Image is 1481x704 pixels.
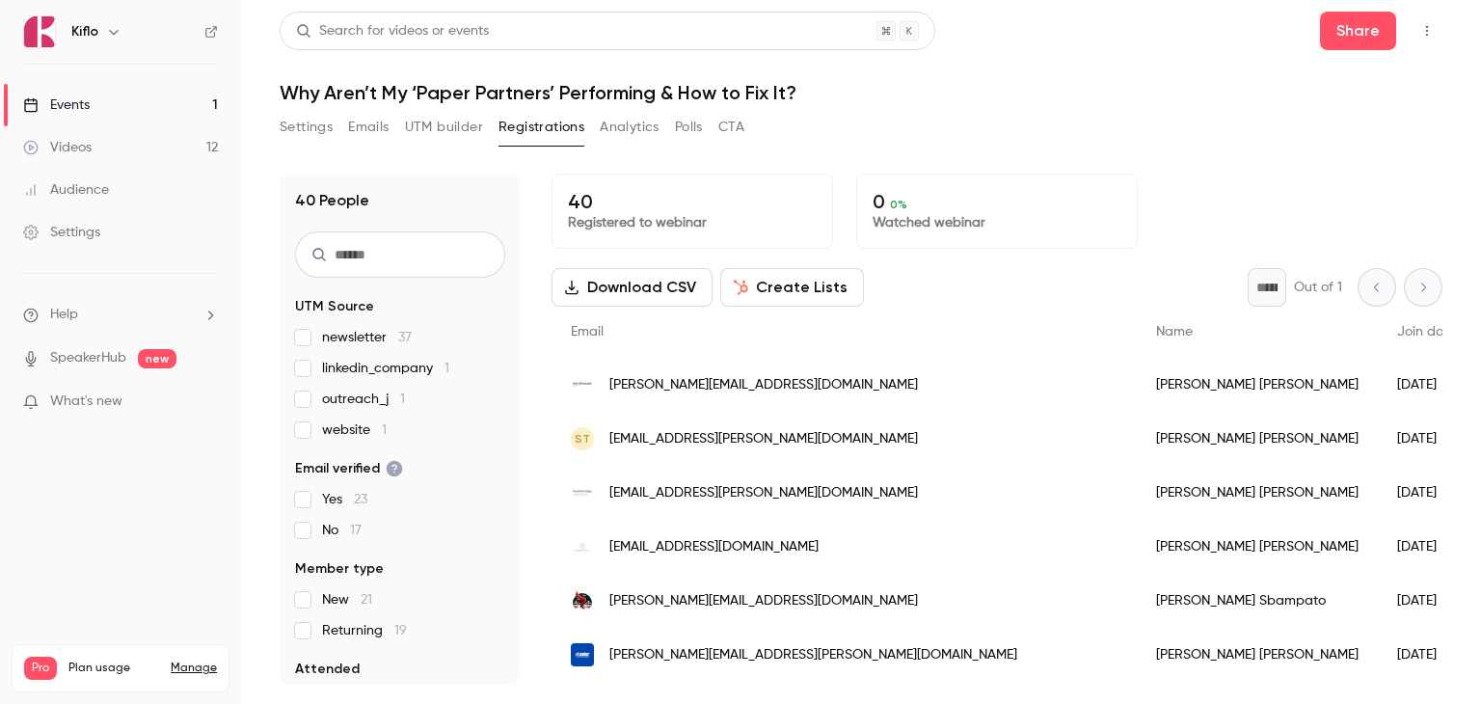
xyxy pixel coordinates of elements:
[400,393,405,406] span: 1
[71,22,98,41] h6: Kiflo
[322,621,407,640] span: Returning
[571,589,594,612] img: bridgerwise.com
[405,112,483,143] button: UTM builder
[171,661,217,676] a: Manage
[1378,628,1476,682] div: [DATE]
[1378,412,1476,466] div: [DATE]
[295,297,374,316] span: UTM Source
[398,331,412,344] span: 37
[1378,466,1476,520] div: [DATE]
[280,81,1442,104] h1: Why Aren’t My ‘Paper Partners’ Performing & How to Fix It?
[24,16,55,47] img: Kiflo
[1320,12,1396,50] button: Share
[571,481,594,504] img: nbfc.com
[23,95,90,115] div: Events
[1137,520,1378,574] div: [PERSON_NAME] [PERSON_NAME]
[1137,574,1378,628] div: [PERSON_NAME] Sbampato
[50,305,78,325] span: Help
[444,362,449,375] span: 1
[296,21,489,41] div: Search for videos or events
[138,349,176,368] span: new
[1137,628,1378,682] div: [PERSON_NAME] [PERSON_NAME]
[394,624,407,637] span: 19
[1378,520,1476,574] div: [DATE]
[23,138,92,157] div: Videos
[498,112,584,143] button: Registrations
[1156,325,1193,338] span: Name
[1137,412,1378,466] div: [PERSON_NAME] [PERSON_NAME]
[575,430,590,447] span: ST
[609,591,918,611] span: [PERSON_NAME][EMAIL_ADDRESS][DOMAIN_NAME]
[1378,574,1476,628] div: [DATE]
[571,373,594,396] img: mypowerhouse.group
[322,420,387,440] span: website
[322,359,449,378] span: linkedin_company
[609,429,918,449] span: [EMAIL_ADDRESS][PERSON_NAME][DOMAIN_NAME]
[295,559,384,579] span: Member type
[50,392,122,412] span: What's new
[675,112,703,143] button: Polls
[609,537,819,557] span: [EMAIL_ADDRESS][DOMAIN_NAME]
[350,524,362,537] span: 17
[568,190,817,213] p: 40
[1137,358,1378,412] div: [PERSON_NAME] [PERSON_NAME]
[571,535,594,558] img: olezkaglobal.com
[295,189,369,212] h1: 40 People
[280,112,333,143] button: Settings
[718,112,744,143] button: CTA
[50,348,126,368] a: SpeakerHub
[24,657,57,680] span: Pro
[1137,466,1378,520] div: [PERSON_NAME] [PERSON_NAME]
[890,198,907,211] span: 0 %
[354,493,367,506] span: 23
[23,223,100,242] div: Settings
[322,390,405,409] span: outreach_j
[322,328,412,347] span: newsletter
[571,325,604,338] span: Email
[295,459,403,478] span: Email verified
[571,643,594,666] img: eleader.biz
[873,213,1121,232] p: Watched webinar
[1294,278,1342,297] p: Out of 1
[552,268,713,307] button: Download CSV
[720,268,864,307] button: Create Lists
[568,213,817,232] p: Registered to webinar
[23,305,218,325] li: help-dropdown-opener
[195,393,218,411] iframe: Noticeable Trigger
[609,645,1017,665] span: [PERSON_NAME][EMAIL_ADDRESS][PERSON_NAME][DOMAIN_NAME]
[322,521,362,540] span: No
[600,112,660,143] button: Analytics
[361,593,372,607] span: 21
[609,483,918,503] span: [EMAIL_ADDRESS][PERSON_NAME][DOMAIN_NAME]
[1397,325,1457,338] span: Join date
[382,423,387,437] span: 1
[295,660,360,679] span: Attended
[322,490,367,509] span: Yes
[322,590,372,609] span: New
[23,180,109,200] div: Audience
[1378,358,1476,412] div: [DATE]
[609,375,918,395] span: [PERSON_NAME][EMAIL_ADDRESS][DOMAIN_NAME]
[348,112,389,143] button: Emails
[68,661,159,676] span: Plan usage
[873,190,1121,213] p: 0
